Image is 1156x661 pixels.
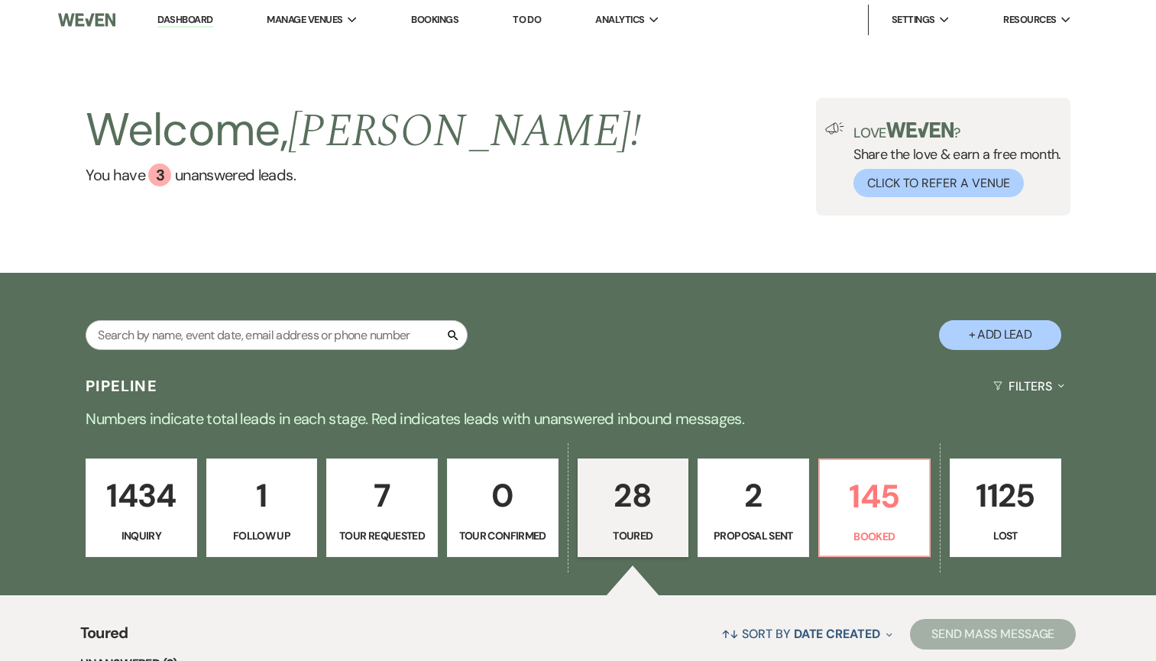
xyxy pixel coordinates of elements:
button: Filters [987,366,1070,407]
h2: Welcome, [86,98,641,164]
p: 7 [336,470,428,521]
span: Date Created [794,626,880,642]
span: [PERSON_NAME] ! [288,96,641,167]
button: Sort By Date Created [715,614,899,654]
span: Toured [80,621,128,654]
a: 2Proposal Sent [698,458,809,558]
a: 28Toured [578,458,689,558]
img: weven-logo-green.svg [886,122,954,138]
a: 1125Lost [950,458,1061,558]
a: 7Tour Requested [326,458,438,558]
div: Share the love & earn a free month. [844,122,1061,197]
span: Settings [892,12,935,28]
p: Inquiry [96,527,187,544]
a: Bookings [411,13,458,26]
a: To Do [513,13,541,26]
p: Numbers indicate total leads in each stage. Red indicates leads with unanswered inbound messages. [28,407,1128,431]
button: Click to Refer a Venue [853,169,1024,197]
span: Resources [1003,12,1056,28]
p: Booked [829,528,921,545]
button: + Add Lead [939,320,1061,350]
p: Tour Confirmed [457,527,549,544]
button: Send Mass Message [910,619,1077,650]
h3: Pipeline [86,375,157,397]
a: 0Tour Confirmed [447,458,559,558]
p: 1 [216,470,308,521]
a: 1Follow Up [206,458,318,558]
p: Follow Up [216,527,308,544]
img: loud-speaker-illustration.svg [825,122,844,134]
a: Dashboard [157,13,212,28]
p: Lost [960,527,1051,544]
p: 1434 [96,470,187,521]
a: 1434Inquiry [86,458,197,558]
p: 0 [457,470,549,521]
p: Love ? [853,122,1061,140]
p: Proposal Sent [708,527,799,544]
span: Analytics [595,12,644,28]
p: 1125 [960,470,1051,521]
input: Search by name, event date, email address or phone number [86,320,468,350]
a: 145Booked [818,458,931,558]
span: Manage Venues [267,12,342,28]
p: 145 [829,471,921,522]
p: 28 [588,470,679,521]
span: ↑↓ [721,626,740,642]
p: 2 [708,470,799,521]
a: You have 3 unanswered leads. [86,164,641,186]
img: Weven Logo [58,4,115,36]
p: Toured [588,527,679,544]
div: 3 [148,164,171,186]
p: Tour Requested [336,527,428,544]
